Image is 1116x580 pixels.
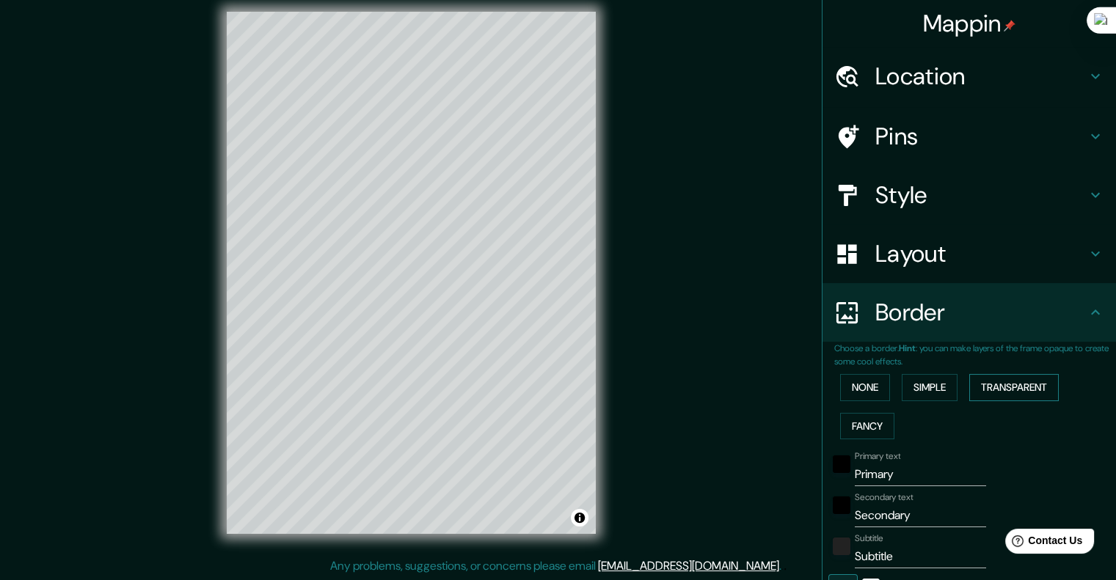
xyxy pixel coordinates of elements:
[571,509,588,526] button: Toggle attribution
[855,532,883,545] label: Subtitle
[840,374,890,401] button: None
[833,537,850,555] button: color-222222
[875,298,1087,327] h4: Border
[833,496,850,514] button: black
[985,523,1100,564] iframe: Help widget launcher
[823,224,1116,283] div: Layout
[855,491,913,504] label: Secondary text
[823,166,1116,224] div: Style
[781,557,784,575] div: .
[823,283,1116,342] div: Border
[902,374,958,401] button: Simple
[598,558,779,573] a: [EMAIL_ADDRESS][DOMAIN_NAME]
[875,180,1087,210] h4: Style
[875,122,1087,151] h4: Pins
[855,450,900,463] label: Primary text
[899,342,916,354] b: Hint
[1004,20,1015,32] img: pin-icon.png
[840,413,894,440] button: Fancy
[330,557,781,575] p: Any problems, suggestions, or concerns please email .
[923,9,1016,38] h4: Mappin
[834,342,1116,368] p: Choose a border. : you can make layers of the frame opaque to create some cool effects.
[823,107,1116,166] div: Pins
[875,62,1087,91] h4: Location
[969,374,1059,401] button: Transparent
[875,239,1087,268] h4: Layout
[784,557,787,575] div: .
[823,47,1116,106] div: Location
[833,455,850,473] button: black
